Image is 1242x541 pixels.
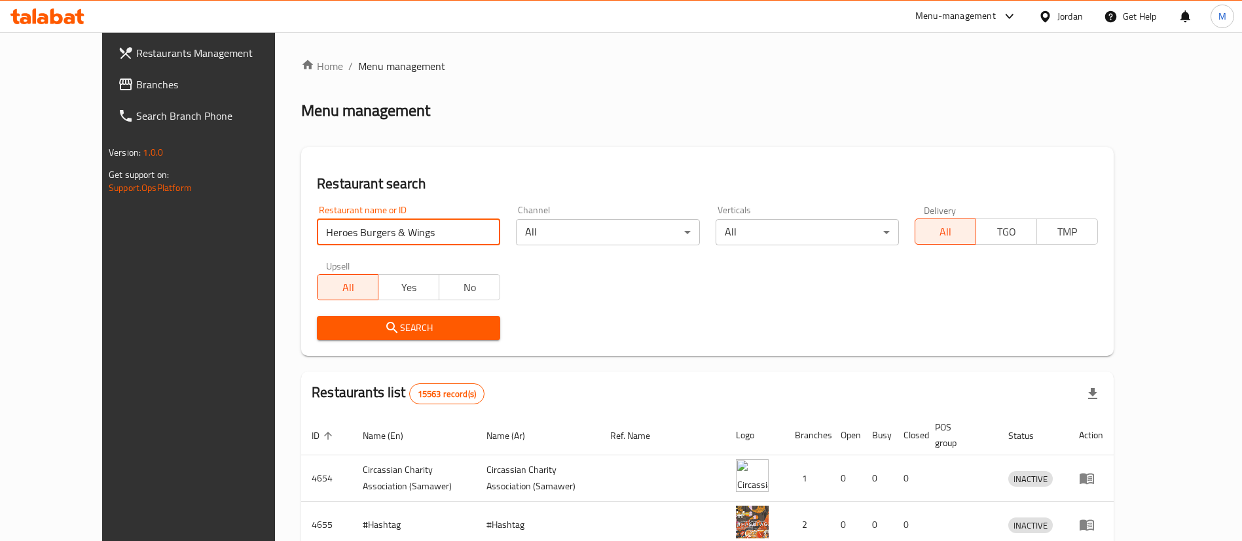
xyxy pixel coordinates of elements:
[327,320,490,336] span: Search
[317,174,1098,194] h2: Restaurant search
[1042,222,1093,241] span: TMP
[1057,9,1083,24] div: Jordan
[317,316,500,340] button: Search
[352,455,476,502] td: ​Circassian ​Charity ​Association​ (Samawer)
[136,108,299,124] span: Search Branch Phone
[317,219,500,245] input: Search for restaurant name or ID..
[348,58,353,74] li: /
[358,58,445,74] span: Menu management
[935,419,982,451] span: POS group
[312,428,337,444] span: ID
[410,388,484,400] span: 15563 record(s)
[1079,517,1103,532] div: Menu
[445,278,495,297] span: No
[363,428,420,444] span: Name (En)
[915,9,996,24] div: Menu-management
[1036,218,1098,245] button: TMP
[107,100,310,131] a: Search Branch Phone
[1008,428,1051,444] span: Status
[915,218,976,245] button: All
[921,222,971,241] span: All
[301,58,343,74] a: Home
[1079,470,1103,486] div: Menu
[109,179,192,196] a: Support.OpsPlatform
[981,222,1032,241] span: TGO
[862,455,893,502] td: 0
[924,205,957,215] label: Delivery
[107,69,310,100] a: Branches
[1068,415,1114,455] th: Action
[109,166,169,183] span: Get support on:
[486,428,542,444] span: Name (Ar)
[439,274,500,300] button: No
[736,459,769,492] img: ​Circassian ​Charity ​Association​ (Samawer)
[784,455,830,502] td: 1
[516,219,699,245] div: All
[893,415,924,455] th: Closed
[107,37,310,69] a: Restaurants Management
[1218,9,1226,24] span: M
[323,278,373,297] span: All
[736,506,769,538] img: #Hashtag
[1008,472,1053,487] span: INACTIVE
[784,415,830,455] th: Branches
[301,100,430,121] h2: Menu management
[476,455,600,502] td: ​Circassian ​Charity ​Association​ (Samawer)
[136,45,299,61] span: Restaurants Management
[893,455,924,502] td: 0
[716,219,899,245] div: All
[384,278,434,297] span: Yes
[136,77,299,92] span: Branches
[830,415,862,455] th: Open
[1077,378,1108,410] div: Export file
[317,274,378,300] button: All
[1008,471,1053,487] div: INACTIVE
[830,455,862,502] td: 0
[301,58,1114,74] nav: breadcrumb
[326,261,350,270] label: Upsell
[301,455,352,502] td: 4654
[312,383,484,404] h2: Restaurants list
[976,218,1037,245] button: TGO
[1008,518,1053,533] span: INACTIVE
[610,428,667,444] span: Ref. Name
[862,415,893,455] th: Busy
[409,383,484,404] div: Total records count
[109,144,141,161] span: Version:
[143,144,163,161] span: 1.0.0
[378,274,439,300] button: Yes
[725,415,784,455] th: Logo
